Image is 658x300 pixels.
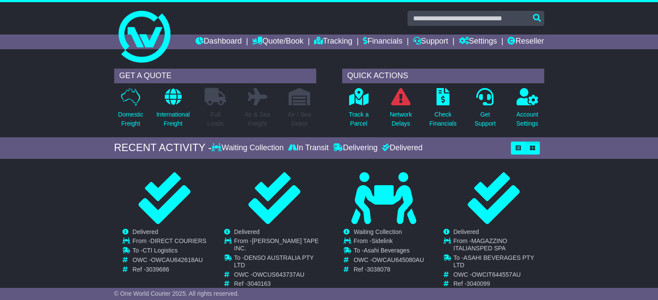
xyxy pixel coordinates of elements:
[459,35,497,49] a: Settings
[453,280,544,287] td: Ref -
[363,35,402,49] a: Financials
[453,228,479,235] span: Delivered
[234,237,324,254] td: From -
[389,88,412,133] a: NetworkDelays
[234,280,324,287] td: Ref -
[474,88,496,133] a: GetSupport
[453,254,534,268] span: ASAHI BEVERAGES PTY LTD
[507,35,544,49] a: Reseller
[288,110,311,128] p: Air / Sea Depot
[234,254,324,271] td: To -
[247,280,271,287] span: 3040163
[517,110,539,128] p: Account Settings
[151,237,207,244] span: DIRECT COURIERS
[372,256,424,263] span: OWCAU645080AU
[252,35,303,49] a: Quote/Book
[118,88,144,133] a: DomesticFreight
[353,247,424,256] td: To -
[314,35,352,49] a: Tracking
[475,110,496,128] p: Get Support
[114,69,316,83] div: GET A QUOTE
[353,256,424,266] td: OWC -
[132,256,206,266] td: OWC -
[430,110,457,128] p: Check Financials
[146,266,170,273] span: 3039686
[372,237,393,244] span: Sidelink
[132,247,206,256] td: To -
[380,143,423,153] div: Delivered
[466,280,490,287] span: 3040099
[348,88,369,133] a: Track aParcel
[331,143,380,153] div: Delivering
[286,143,331,153] div: In Transit
[390,110,412,128] p: Network Delays
[132,228,158,235] span: Delivered
[453,271,544,281] td: OWC -
[253,271,305,278] span: OWCUS643737AU
[234,271,324,281] td: OWC -
[234,228,260,235] span: Delivered
[349,110,369,128] p: Track a Parcel
[453,254,544,271] td: To -
[156,110,189,128] p: International Freight
[143,247,178,254] span: CTI Logistics
[234,254,314,268] span: DENSO AUSTRALIA PTY LTD
[413,35,448,49] a: Support
[353,266,424,273] td: Ref -
[364,247,410,254] span: Asahi Beverages
[244,110,270,128] p: Air & Sea Freight
[353,237,424,247] td: From -
[156,88,190,133] a: InternationalFreight
[118,110,143,128] p: Domestic Freight
[114,290,239,297] span: © One World Courier 2025. All rights reserved.
[234,237,319,252] span: [PERSON_NAME] TAPE INC.
[212,143,286,153] div: Waiting Collection
[342,69,544,83] div: QUICK ACTIONS
[353,228,402,235] span: Waiting Collection
[429,88,457,133] a: CheckFinancials
[205,110,226,128] p: Full Loads
[132,237,206,247] td: From -
[367,266,391,273] span: 3038078
[453,237,544,254] td: From -
[114,142,212,154] div: RECENT ACTIVITY -
[472,271,521,278] span: OWCIT644557AU
[132,266,206,273] td: Ref -
[516,88,539,133] a: AccountSettings
[151,256,203,263] span: OWCAU642618AU
[453,237,507,252] span: MAGAZZINO ITALIANSPED SPA
[196,35,242,49] a: Dashboard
